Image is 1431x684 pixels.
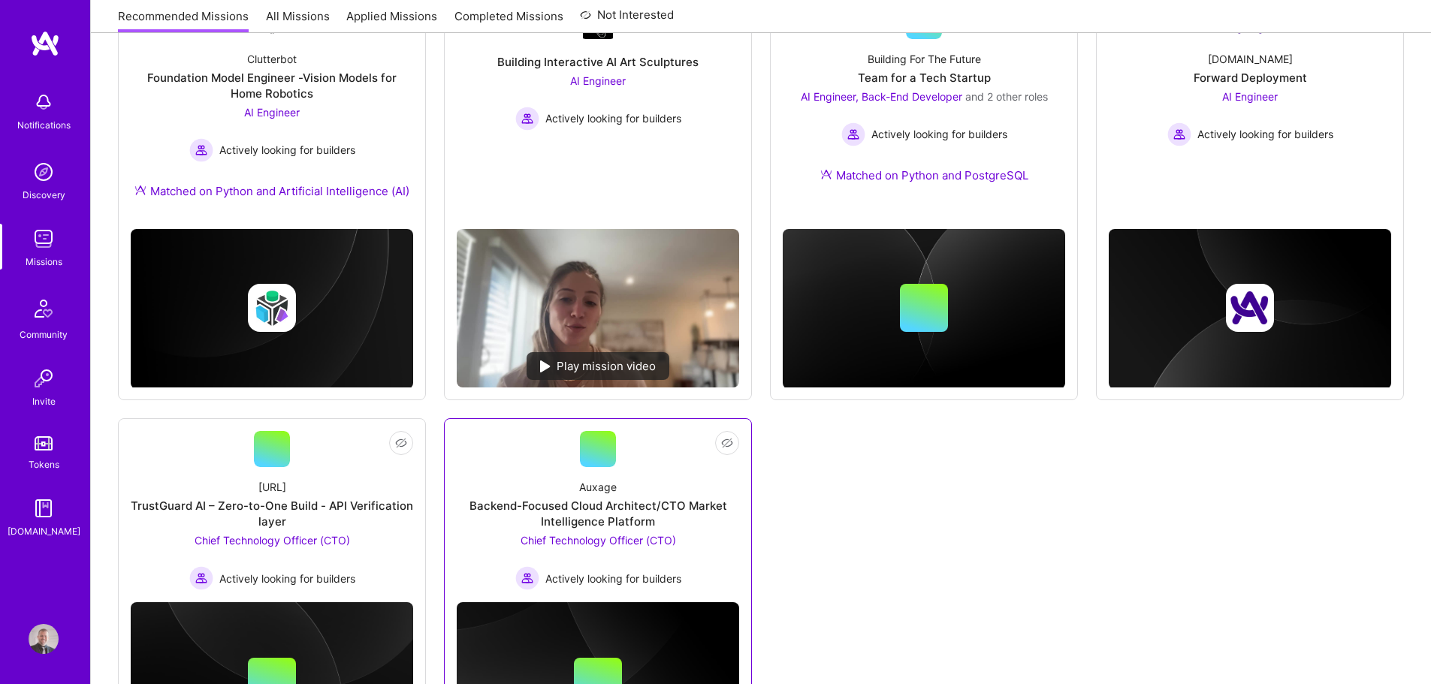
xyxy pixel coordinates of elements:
img: Actively looking for builders [1167,122,1191,146]
img: No Mission [457,229,739,388]
img: cover [1109,229,1391,389]
img: Ateam Purple Icon [820,168,832,180]
span: Chief Technology Officer (CTO) [521,534,676,547]
span: Actively looking for builders [1197,126,1333,142]
img: play [540,360,551,372]
div: Community [20,327,68,342]
span: Actively looking for builders [219,571,355,586]
a: Company LogoClutterbotFoundation Model Engineer -Vision Models for Home RoboticsAI Engineer Activ... [131,3,413,217]
span: Actively looking for builders [545,571,681,586]
img: guide book [29,493,59,523]
span: AI Engineer [570,74,626,87]
img: Ateam Purple Icon [134,184,146,196]
img: teamwork [29,224,59,254]
a: Company Logo[DOMAIN_NAME]Forward DeploymentAI Engineer Actively looking for buildersActively look... [1109,3,1391,189]
div: [DOMAIN_NAME] [8,523,80,539]
a: Company LogoBuilding Interactive AI Art SculpturesAI Engineer Actively looking for buildersActive... [457,3,739,217]
img: Actively looking for builders [515,107,539,131]
span: Actively looking for builders [871,126,1007,142]
i: icon EyeClosed [395,437,407,449]
a: User Avatar [25,624,62,654]
img: cover [783,229,1065,389]
div: Forward Deployment [1194,70,1307,86]
img: Actively looking for builders [841,122,865,146]
img: tokens [35,436,53,450]
a: AuxageBackend-Focused Cloud Architect/CTO Market Intelligence PlatformChief Technology Officer (C... [457,431,739,590]
div: Discovery [23,187,65,203]
div: Tokens [29,457,59,472]
span: AI Engineer [1222,90,1278,103]
img: Actively looking for builders [515,566,539,590]
img: User Avatar [29,624,59,654]
a: Completed Missions [454,8,563,33]
div: Notifications [17,117,71,133]
div: TrustGuard AI – Zero-to-One Build - API Verification layer [131,498,413,529]
span: AI Engineer, Back-End Developer [801,90,962,103]
span: Chief Technology Officer (CTO) [195,534,350,547]
div: Matched on Python and PostgreSQL [820,167,1028,183]
div: Matched on Python and Artificial Intelligence (AI) [134,183,409,199]
div: Missions [26,254,62,270]
img: logo [30,30,60,57]
div: Backend-Focused Cloud Architect/CTO Market Intelligence Platform [457,498,739,529]
div: Team for a Tech Startup [858,70,991,86]
div: Clutterbot [247,51,297,67]
span: and 2 other roles [965,90,1048,103]
img: bell [29,87,59,117]
span: AI Engineer [244,106,300,119]
img: Company logo [248,284,296,332]
a: [URL]TrustGuard AI – Zero-to-One Build - API Verification layerChief Technology Officer (CTO) Act... [131,431,413,590]
a: Not Interested [580,6,674,33]
div: Building Interactive AI Art Sculptures [497,54,699,70]
a: Recommended Missions [118,8,249,33]
div: Foundation Model Engineer -Vision Models for Home Robotics [131,70,413,101]
div: [DOMAIN_NAME] [1208,51,1293,67]
div: Auxage [579,479,617,495]
a: Applied Missions [346,8,437,33]
img: Actively looking for builders [189,138,213,162]
div: Play mission video [527,352,669,380]
i: icon EyeClosed [721,437,733,449]
a: All Missions [266,8,330,33]
div: Invite [32,393,56,409]
img: Actively looking for builders [189,566,213,590]
span: Actively looking for builders [545,110,681,126]
div: Building For The Future [868,51,981,67]
img: Company logo [1226,284,1274,332]
img: Community [26,291,62,327]
img: cover [131,229,413,389]
img: Invite [29,363,59,393]
a: Building For The FutureTeam for a Tech StartupAI Engineer, Back-End Developer and 2 other rolesAc... [783,3,1065,201]
span: Actively looking for builders [219,142,355,158]
div: [URL] [258,479,286,495]
img: discovery [29,157,59,187]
